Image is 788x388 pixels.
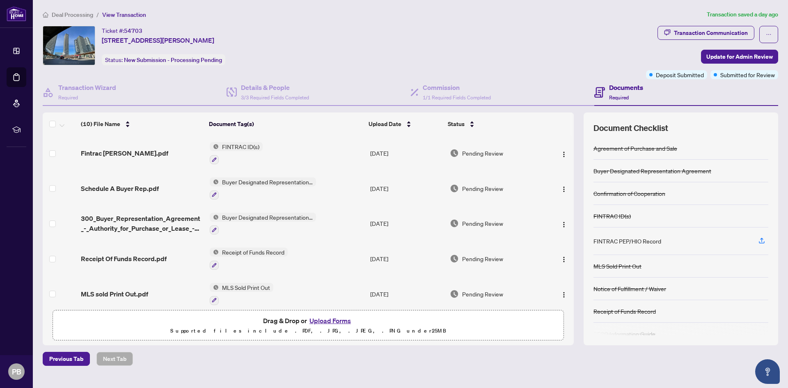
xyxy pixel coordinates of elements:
img: Logo [561,292,567,298]
th: Status [444,112,543,135]
img: Status Icon [210,248,219,257]
img: Document Status [450,149,459,158]
div: MLS Sold Print Out [593,262,641,271]
h4: Commission [423,83,491,92]
span: Drag & Drop orUpload FormsSupported files include .PDF, .JPG, .JPEG, .PNG under25MB [53,310,564,341]
span: Previous Tab [49,352,83,365]
span: View Transaction [102,11,146,18]
img: Document Status [450,184,459,193]
td: [DATE] [367,241,447,276]
span: Schedule A Buyer Rep.pdf [81,184,159,193]
span: Drag & Drop or [263,315,353,326]
h4: Documents [609,83,643,92]
td: [DATE] [367,206,447,241]
th: (10) File Name [78,112,206,135]
p: Supported files include .PDF, .JPG, .JPEG, .PNG under 25 MB [58,326,559,336]
img: Status Icon [210,177,219,186]
div: Transaction Communication [674,26,748,39]
button: Logo [557,182,570,195]
li: / [96,10,99,19]
img: IMG-N12167912_1.jpg [43,26,95,65]
div: Confirmation of Cooperation [593,189,665,198]
button: Status IconMLS Sold Print Out [210,283,273,305]
img: logo [7,6,26,21]
span: Pending Review [462,254,503,263]
span: New Submission - Processing Pending [124,56,222,64]
span: Required [58,94,78,101]
span: Pending Review [462,184,503,193]
button: Status IconBuyer Designated Representation Agreement [210,213,316,235]
span: Status [448,119,465,129]
span: ellipsis [766,32,772,37]
button: Logo [557,252,570,265]
span: Deal Processing [52,11,93,18]
img: Logo [561,186,567,193]
img: Status Icon [210,142,219,151]
button: Status IconBuyer Designated Representation Agreement [210,177,316,200]
span: Pending Review [462,289,503,298]
img: Document Status [450,289,459,298]
button: Logo [557,147,570,160]
span: 54703 [124,27,142,34]
div: FINTRAC ID(s) [593,211,631,220]
button: Previous Tab [43,352,90,366]
button: Status IconReceipt of Funds Record [210,248,288,270]
span: Document Checklist [593,122,668,134]
div: Status: [102,54,225,65]
span: FINTRAC ID(s) [219,142,263,151]
div: Receipt of Funds Record [593,307,656,316]
span: Pending Review [462,149,503,158]
td: [DATE] [367,171,447,206]
img: Status Icon [210,283,219,292]
article: Transaction saved a day ago [707,10,778,19]
span: MLS Sold Print Out [219,283,273,292]
button: Next Tab [96,352,133,366]
span: home [43,12,48,18]
div: FINTRAC PEP/HIO Record [593,236,661,246]
span: Receipt of Funds Record [219,248,288,257]
span: PB [12,366,21,377]
img: Logo [561,151,567,158]
div: Notice of Fulfillment / Waiver [593,284,666,293]
span: 3/3 Required Fields Completed [241,94,309,101]
span: 1/1 Required Fields Completed [423,94,491,101]
span: MLS sold Print Out.pdf [81,289,148,299]
span: Pending Review [462,219,503,228]
span: [STREET_ADDRESS][PERSON_NAME] [102,35,214,45]
button: Logo [557,287,570,301]
span: Buyer Designated Representation Agreement [219,177,316,186]
span: Required [609,94,629,101]
img: Document Status [450,254,459,263]
button: Status IconFINTRAC ID(s) [210,142,263,164]
h4: Details & People [241,83,309,92]
button: Logo [557,217,570,230]
span: 300_Buyer_Representation_Agreement_-_Authority_for_Purchase_or_Lease_-_A_-_PropTx-OREA.pdf [81,214,203,233]
div: Agreement of Purchase and Sale [593,144,677,153]
span: (10) File Name [81,119,120,129]
th: Document Tag(s) [206,112,366,135]
button: Open asap [755,359,780,384]
h4: Transaction Wizard [58,83,116,92]
span: Buyer Designated Representation Agreement [219,213,316,222]
img: Status Icon [210,213,219,222]
button: Upload Forms [307,315,353,326]
div: Buyer Designated Representation Agreement [593,166,711,175]
td: [DATE] [367,135,447,171]
button: Transaction Communication [657,26,754,40]
span: Deposit Submitted [656,70,704,79]
span: Submitted for Review [720,70,775,79]
img: Logo [561,256,567,263]
img: Logo [561,221,567,228]
span: Upload Date [369,119,401,129]
th: Upload Date [365,112,444,135]
span: Update for Admin Review [706,50,773,63]
td: [DATE] [367,276,447,312]
button: Update for Admin Review [701,50,778,64]
span: Fintrac [PERSON_NAME].pdf [81,148,168,158]
span: Receipt Of Funds Record.pdf [81,254,167,264]
div: Ticket #: [102,26,142,35]
img: Document Status [450,219,459,228]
